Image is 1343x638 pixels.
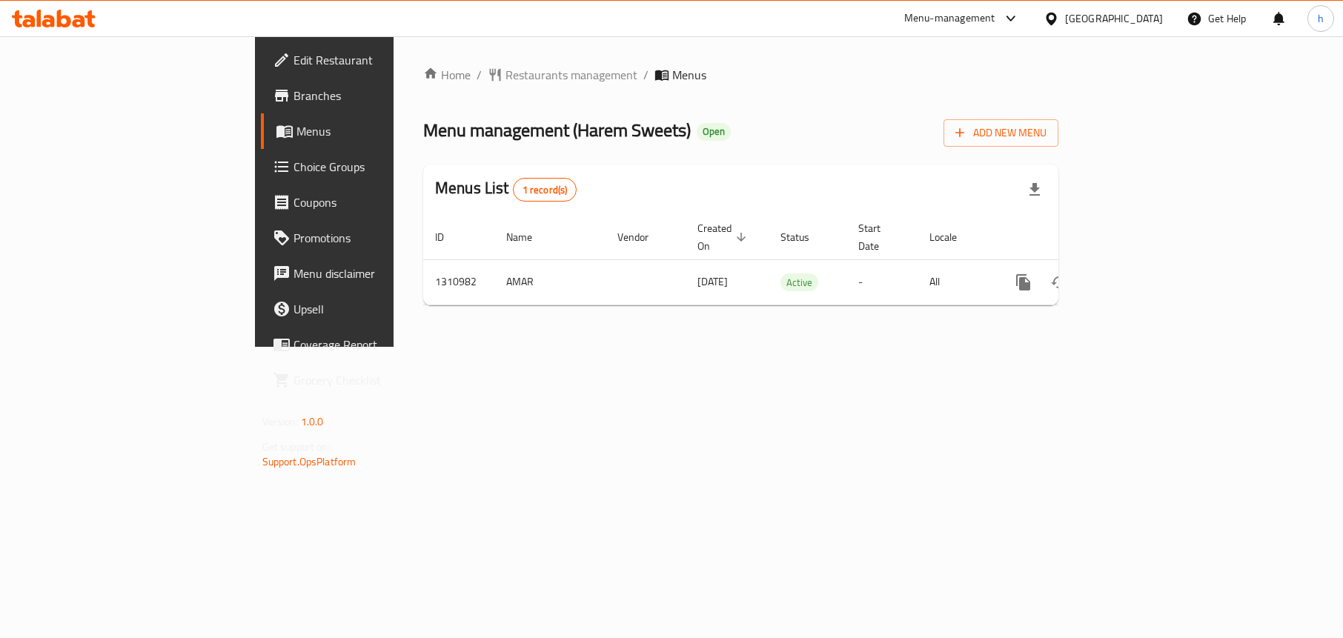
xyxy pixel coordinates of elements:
span: Get support on: [262,437,331,456]
h2: Menus List [435,177,577,202]
span: Add New Menu [955,124,1047,142]
span: ID [435,228,463,246]
td: - [846,259,918,305]
div: Menu-management [904,10,995,27]
span: Menus [296,122,468,140]
span: 1.0.0 [301,412,324,431]
button: more [1006,265,1041,300]
a: Coverage Report [261,327,480,362]
a: Menu disclaimer [261,256,480,291]
span: Restaurants management [505,66,637,84]
a: Grocery Checklist [261,362,480,398]
div: [GEOGRAPHIC_DATA] [1065,10,1163,27]
span: Status [780,228,829,246]
a: Restaurants management [488,66,637,84]
td: AMAR [494,259,606,305]
nav: breadcrumb [423,66,1058,84]
span: h [1318,10,1324,27]
a: Upsell [261,291,480,327]
span: Coverage Report [294,336,468,353]
li: / [477,66,482,84]
span: Upsell [294,300,468,318]
table: enhanced table [423,215,1160,305]
a: Edit Restaurant [261,42,480,78]
span: Menu disclaimer [294,265,468,282]
li: / [643,66,649,84]
a: Coupons [261,185,480,220]
a: Menus [261,113,480,149]
button: Add New Menu [944,119,1058,147]
span: Active [780,274,818,291]
span: Created On [697,219,751,255]
div: Total records count [513,178,577,202]
span: Open [697,125,731,138]
span: Edit Restaurant [294,51,468,69]
span: Menus [672,66,706,84]
span: Menu management ( Harem Sweets ) [423,113,691,147]
span: Version: [262,412,299,431]
th: Actions [994,215,1160,260]
span: Promotions [294,229,468,247]
span: Vendor [617,228,668,246]
div: Open [697,123,731,141]
span: Name [506,228,551,246]
a: Choice Groups [261,149,480,185]
a: Branches [261,78,480,113]
span: Choice Groups [294,158,468,176]
a: Promotions [261,220,480,256]
span: Locale [929,228,976,246]
td: All [918,259,994,305]
span: [DATE] [697,272,728,291]
div: Active [780,273,818,291]
span: Grocery Checklist [294,371,468,389]
div: Export file [1017,172,1052,207]
span: Start Date [858,219,900,255]
button: Change Status [1041,265,1077,300]
a: Support.OpsPlatform [262,452,357,471]
span: Branches [294,87,468,104]
span: 1 record(s) [514,183,577,197]
span: Coupons [294,193,468,211]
